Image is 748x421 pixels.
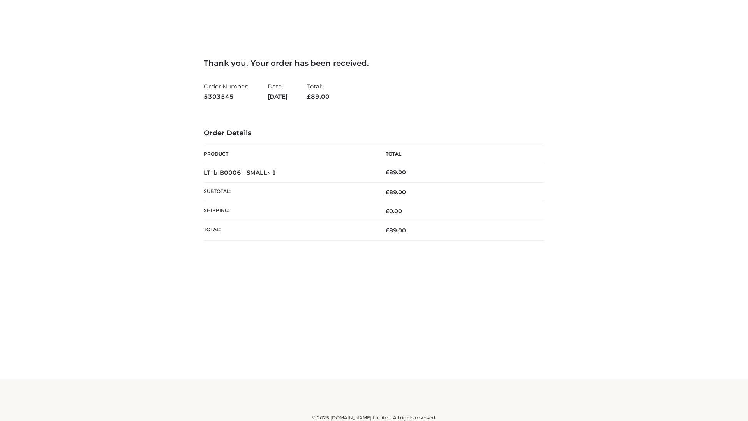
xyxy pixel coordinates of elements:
[386,227,406,234] span: 89.00
[307,93,330,100] span: 89.00
[386,208,402,215] bdi: 0.00
[268,92,288,102] strong: [DATE]
[386,208,389,215] span: £
[204,182,374,202] th: Subtotal:
[307,80,330,103] li: Total:
[204,58,544,68] h3: Thank you. Your order has been received.
[386,189,389,196] span: £
[204,221,374,240] th: Total:
[267,169,276,176] strong: × 1
[307,93,311,100] span: £
[204,129,544,138] h3: Order Details
[204,80,248,103] li: Order Number:
[204,92,248,102] strong: 5303545
[386,227,389,234] span: £
[268,80,288,103] li: Date:
[386,169,389,176] span: £
[204,169,276,176] strong: LT_b-B0006 - SMALL
[204,145,374,163] th: Product
[386,169,406,176] bdi: 89.00
[374,145,544,163] th: Total
[386,189,406,196] span: 89.00
[204,202,374,221] th: Shipping:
